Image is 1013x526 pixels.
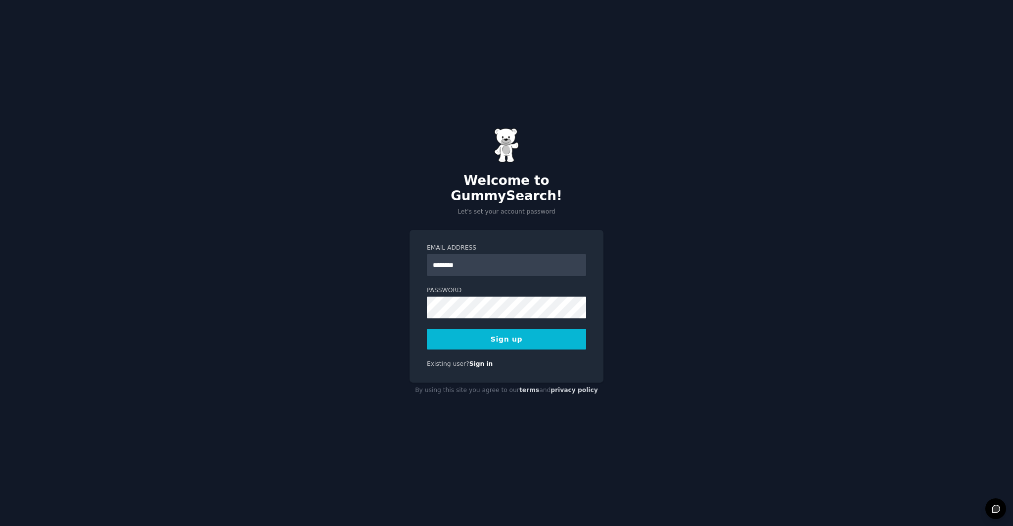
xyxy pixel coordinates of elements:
[410,173,603,204] h2: Welcome to GummySearch!
[427,244,586,253] label: Email Address
[469,360,493,367] a: Sign in
[519,387,539,394] a: terms
[494,128,519,163] img: Gummy Bear
[551,387,598,394] a: privacy policy
[427,286,586,295] label: Password
[410,208,603,217] p: Let's set your account password
[427,329,586,350] button: Sign up
[410,383,603,398] div: By using this site you agree to our and
[427,360,469,367] span: Existing user?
